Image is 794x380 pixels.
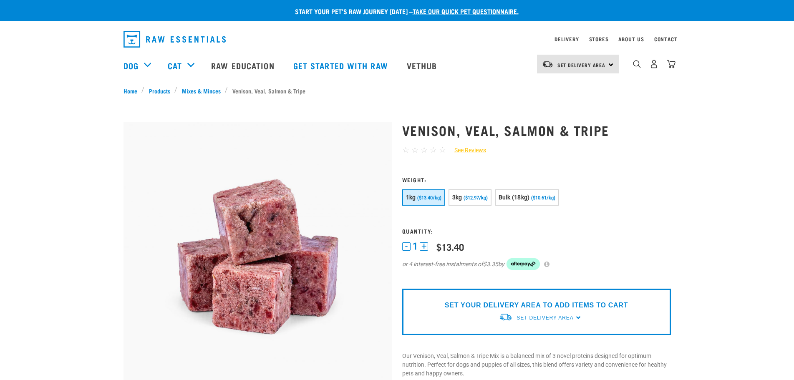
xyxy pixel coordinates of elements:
span: Bulk (18kg) [499,194,530,201]
a: Raw Education [203,49,285,82]
span: 3kg [452,194,462,201]
span: ($12.97/kg) [464,195,488,201]
a: Cat [168,59,182,72]
img: user.png [650,60,658,68]
img: home-icon-1@2x.png [633,60,641,68]
a: Mixes & Minces [177,86,225,95]
span: ($13.40/kg) [417,195,441,201]
a: take our quick pet questionnaire. [413,9,519,13]
span: ☆ [430,145,437,155]
span: 1 [413,242,418,251]
span: Set Delivery Area [517,315,573,321]
span: 1kg [406,194,416,201]
a: Vethub [398,49,448,82]
button: 1kg ($13.40/kg) [402,189,445,206]
button: 3kg ($12.97/kg) [449,189,492,206]
h3: Quantity: [402,228,671,234]
h1: Venison, Veal, Salmon & Tripe [402,123,671,138]
img: Afterpay [507,258,540,270]
button: - [402,242,411,251]
img: Raw Essentials Logo [124,31,226,48]
img: van-moving.png [499,313,512,322]
img: home-icon@2x.png [667,60,676,68]
a: About Us [618,38,644,40]
div: or 4 interest-free instalments of by [402,258,671,270]
span: Set Delivery Area [557,63,606,66]
a: Delivery [555,38,579,40]
a: Home [124,86,142,95]
img: van-moving.png [542,60,553,68]
a: Contact [654,38,678,40]
span: ☆ [421,145,428,155]
a: Stores [589,38,609,40]
nav: dropdown navigation [117,28,678,51]
span: ☆ [411,145,418,155]
span: ☆ [439,145,446,155]
p: SET YOUR DELIVERY AREA TO ADD ITEMS TO CART [445,300,628,310]
div: $13.40 [436,242,464,252]
span: $3.35 [483,260,498,269]
nav: breadcrumbs [124,86,671,95]
a: See Reviews [446,146,486,155]
p: Our Venison, Veal, Salmon & Tripe Mix is a balanced mix of 3 novel proteins designed for optimum ... [402,352,671,378]
button: + [420,242,428,251]
button: Bulk (18kg) ($10.61/kg) [495,189,559,206]
span: ☆ [402,145,409,155]
a: Dog [124,59,139,72]
h3: Weight: [402,176,671,183]
a: Products [144,86,174,95]
span: ($10.61/kg) [531,195,555,201]
a: Get started with Raw [285,49,398,82]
